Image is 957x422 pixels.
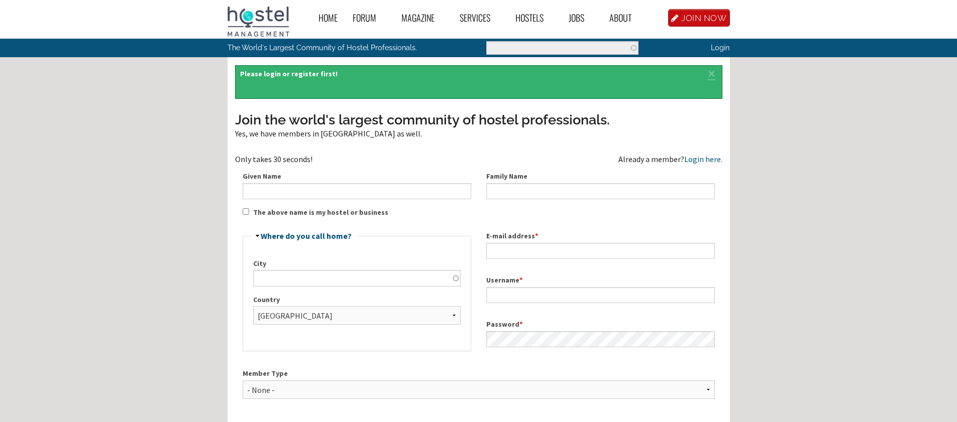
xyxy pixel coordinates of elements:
label: E-mail address [486,231,715,241]
label: Member Type [243,368,715,379]
a: × [706,71,717,75]
div: Only takes 30 seconds! [235,155,479,163]
a: Home [311,7,345,29]
img: Hostel Management Home [228,7,289,37]
span: This field is required. [519,275,522,285]
label: Username [486,275,715,286]
span: This field is required. [535,231,538,240]
a: Hostels [508,7,561,29]
div: Already a member? [618,155,722,163]
a: Login here. [684,154,722,164]
a: Forum [345,7,394,29]
label: Country [253,295,461,305]
label: The above name is my hostel or business [253,207,388,218]
a: JOIN NOW [668,9,730,27]
a: Services [452,7,508,29]
label: Given Name [243,171,471,182]
a: Jobs [561,7,602,29]
label: City [253,258,461,269]
div: Please login or register first! [235,65,722,99]
div: Yes, we have members in [GEOGRAPHIC_DATA] as well. [235,129,722,137]
a: Login [711,43,729,52]
h3: Join the world's largest community of hostel professionals. [235,110,722,129]
label: Family Name [486,171,715,182]
a: Magazine [394,7,452,29]
input: Enter the terms you wish to search for. [486,41,639,55]
input: Spaces are allowed; punctuation is not allowed except for periods, hyphens, apostrophes, and unde... [486,287,715,303]
a: Where do you call home? [261,231,352,241]
label: Password [486,319,715,330]
p: The World's Largest Community of Hostel Professionals. [228,39,437,57]
span: This field is required. [519,320,522,329]
input: A valid e-mail address. All e-mails from the system will be sent to this address. The e-mail addr... [486,243,715,259]
a: About [602,7,649,29]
